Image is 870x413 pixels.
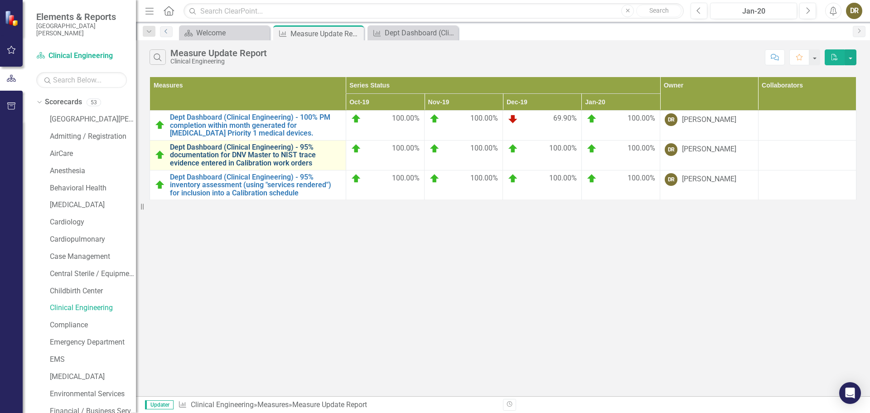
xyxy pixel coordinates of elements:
div: Jan-20 [713,6,794,17]
div: Clinical Engineering [170,58,267,65]
span: 100.00% [628,143,655,154]
a: Clinical Engineering [191,400,254,409]
img: On Target [429,143,440,154]
a: Cardiology [50,217,136,228]
a: Clinical Engineering [50,303,136,313]
img: On Target [155,120,165,131]
a: Clinical Engineering [36,51,127,61]
div: Dept Dashboard (Clinical Engineering) - 100% PM completion within month generated for [MEDICAL_DA... [385,27,456,39]
span: 100.00% [470,173,498,184]
img: Below Plan [507,113,518,124]
a: Admitting / Registration [50,131,136,142]
span: 100.00% [628,173,655,184]
td: Double-Click to Edit Right Click for Context Menu [150,140,346,170]
a: Dept Dashboard (Clinical Engineering) - 95% inventory assessment (using "services rendered") for ... [170,173,341,197]
a: AirCare [50,149,136,159]
img: On Target [155,150,165,160]
a: Cardiopulmonary [50,234,136,245]
img: On Target [586,113,597,124]
span: Elements & Reports [36,11,127,22]
a: Dept Dashboard (Clinical Engineering) - 100% PM completion within month generated for [MEDICAL_DA... [170,113,341,137]
a: Compliance [50,320,136,330]
span: 100.00% [470,113,498,124]
span: 100.00% [392,143,420,154]
div: Measure Update Report [290,28,362,39]
a: Behavioral Health [50,183,136,194]
div: [PERSON_NAME] [682,115,736,125]
img: On Target [586,143,597,154]
img: On Target [429,113,440,124]
input: Search ClearPoint... [184,3,684,19]
a: Anesthesia [50,166,136,176]
div: DR [665,143,677,156]
td: Double-Click to Edit Right Click for Context Menu [150,111,346,141]
a: Measures [257,400,289,409]
span: 100.00% [392,113,420,124]
span: 69.90% [553,113,577,124]
img: On Target [507,143,518,154]
span: 100.00% [549,173,577,184]
input: Search Below... [36,72,127,88]
img: On Target [429,173,440,184]
img: On Target [351,113,362,124]
div: [PERSON_NAME] [682,174,736,185]
img: On Target [507,173,518,184]
div: Open Intercom Messenger [839,382,861,404]
div: 53 [87,98,101,106]
span: 100.00% [392,173,420,184]
a: Childbirth Center [50,286,136,296]
div: Measure Update Report [292,400,367,409]
div: [PERSON_NAME] [682,144,736,155]
span: 100.00% [628,113,655,124]
div: » » [178,400,496,410]
a: Environmental Services [50,389,136,399]
span: Updater [145,400,174,409]
button: DR [846,3,862,19]
span: 100.00% [549,143,577,154]
a: [MEDICAL_DATA] [50,372,136,382]
a: [MEDICAL_DATA] [50,200,136,210]
a: Emergency Department [50,337,136,348]
span: Search [649,7,669,14]
a: Welcome [181,27,267,39]
img: On Target [155,180,165,190]
div: Measure Update Report [170,48,267,58]
div: Welcome [196,27,267,39]
a: Scorecards [45,97,82,107]
button: Jan-20 [710,3,797,19]
div: DR [665,113,677,126]
a: [GEOGRAPHIC_DATA][PERSON_NAME] [50,114,136,125]
span: 100.00% [470,143,498,154]
div: DR [665,173,677,186]
img: On Target [351,173,362,184]
img: On Target [586,173,597,184]
a: EMS [50,355,136,365]
button: Search [636,5,681,17]
a: Dept Dashboard (Clinical Engineering) - 95% documentation for DNV Master to NIST trace evidence e... [170,143,341,167]
img: ClearPoint Strategy [5,10,20,26]
img: On Target [351,143,362,154]
td: Double-Click to Edit Right Click for Context Menu [150,170,346,200]
a: Case Management [50,252,136,262]
small: [GEOGRAPHIC_DATA][PERSON_NAME] [36,22,127,37]
a: Dept Dashboard (Clinical Engineering) - 100% PM completion within month generated for [MEDICAL_DA... [370,27,456,39]
a: Central Sterile / Equipment Distribution [50,269,136,279]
